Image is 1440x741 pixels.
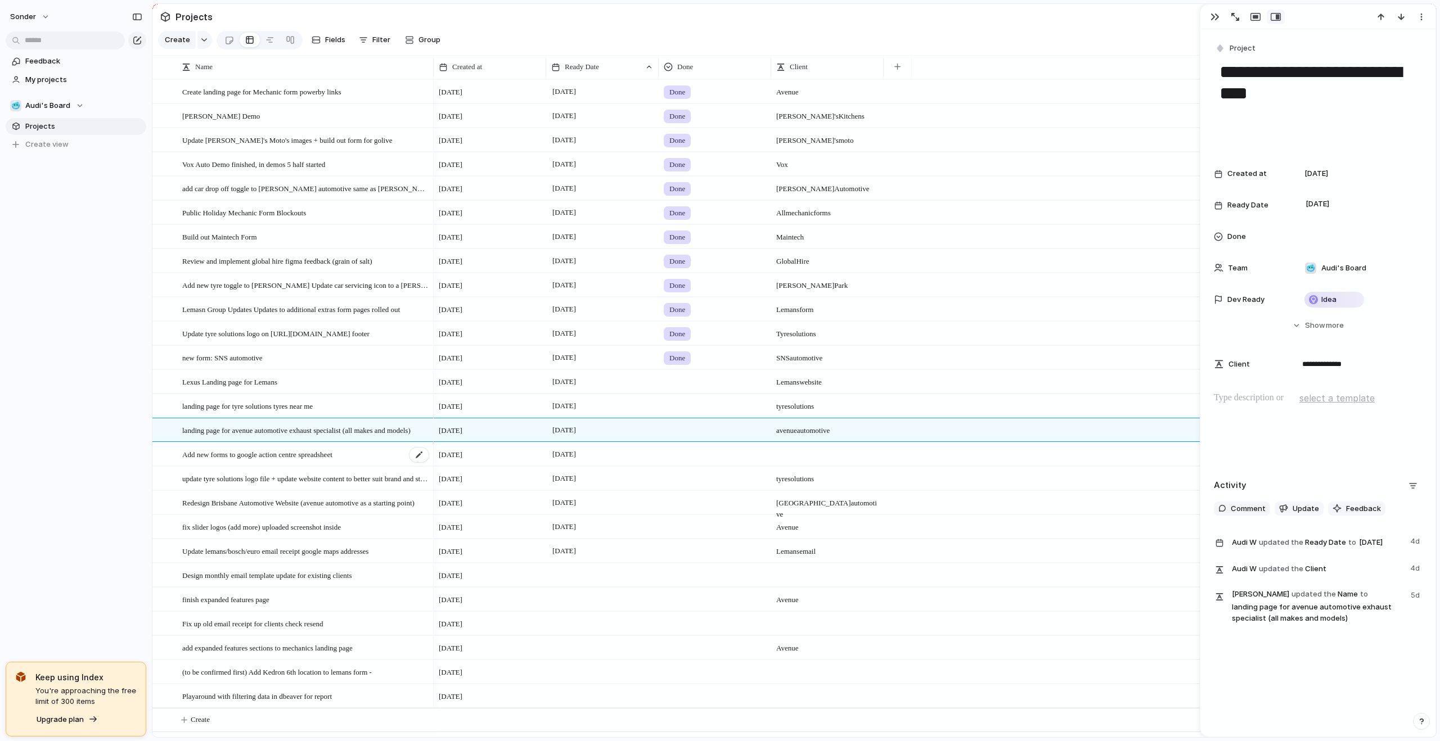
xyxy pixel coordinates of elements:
div: 🥶 [10,100,21,111]
span: Lemans form [772,298,883,315]
span: [PERSON_NAME]'s Kitchens [772,105,883,122]
span: [DATE] [550,278,579,292]
span: [DATE] [439,232,462,243]
span: [PERSON_NAME]'s moto [772,129,883,146]
span: Lemans email [772,540,883,557]
span: [PERSON_NAME] [1232,589,1289,600]
span: Avenue [772,80,883,98]
span: Create landing page for Mechanic form powerby links [182,85,341,98]
span: Upgrade plan [37,714,84,725]
span: You're approaching the free limit of 300 items [35,685,137,707]
span: [DATE] [439,304,462,315]
span: [PERSON_NAME] Park [772,274,883,291]
span: Create [165,34,190,46]
span: Created at [1227,168,1267,179]
span: Done [669,207,685,219]
span: Update tyre solutions logo on [URL][DOMAIN_NAME] footer [182,327,370,340]
span: Name [195,61,213,73]
span: Lemasn Group Updates Updates to additional extras form pages rolled out [182,302,400,315]
span: 4d [1410,534,1422,547]
span: Design monthly email template update for existing clients [182,568,352,581]
span: [DATE] [550,302,579,316]
span: [DATE] [439,449,462,460]
span: [DATE] [1356,536,1386,549]
span: [DATE] [439,353,462,364]
button: Create view [6,136,146,153]
span: sonder [10,11,36,22]
span: [DATE] [550,182,579,195]
span: Done [669,328,685,340]
h2: Activity [1214,479,1246,492]
span: Ready Date [1232,534,1403,550]
button: Comment [1214,501,1270,516]
span: Client [790,61,808,73]
span: [DATE] [550,85,579,98]
span: [DATE] [550,133,579,147]
span: [DATE] [550,206,579,219]
span: [DATE] [439,159,462,170]
span: [DATE] [550,109,579,123]
span: [DATE] [439,207,462,219]
button: Showmore [1214,315,1422,336]
span: Playaround with filtering data in dbeaver for report [182,689,332,702]
span: SNS automotive [772,346,883,364]
span: [DATE] [439,425,462,436]
span: Done [669,353,685,364]
span: Idea [1321,294,1336,305]
span: new form: SNS automotive [182,351,263,364]
span: Done [669,135,685,146]
span: [DATE] [550,448,579,461]
span: tyre solutions [772,395,883,412]
span: Fields [325,34,345,46]
span: [DATE] [550,351,579,364]
span: [DATE] [439,280,462,291]
span: Keep using Index [35,671,137,683]
span: Vox Auto Demo finished, in demos 5 half started [182,157,325,170]
span: Ready Date [565,61,599,73]
button: sonder [5,8,56,26]
span: Name landing page for avenue automotive exhaust specialist (all makes and models) [1232,588,1404,623]
span: [DATE] [1304,168,1328,179]
span: Client [1232,561,1403,576]
span: Maintech [772,225,883,243]
span: [DATE] [550,399,579,413]
span: Review and implement global hire figma feedback (grain of salt) [182,254,372,267]
span: [DATE] [550,254,579,268]
span: [DATE] [439,135,462,146]
div: 🥶 [1305,263,1316,274]
span: [DATE] [439,618,462,630]
button: select a template [1298,390,1376,406]
span: Feedback [1346,503,1381,514]
span: finish expanded features page [182,593,269,606]
span: Show [1305,320,1325,331]
span: [DATE] [550,544,579,558]
span: tyre solutions [772,467,883,485]
span: Done [669,256,685,267]
span: Audi W [1232,563,1257,575]
span: Projects [173,7,215,27]
span: Avenue [772,636,883,654]
span: Done [669,87,685,98]
span: fix slider logos (add more) uploaded screenshot inside [182,520,341,533]
span: [DATE] [550,375,579,388]
span: add expanded features sections to mechanics landing page [182,641,353,654]
span: Public Holiday Mechanic Form Blockouts [182,206,306,219]
span: My projects [25,74,142,85]
span: [PERSON_NAME] Demo [182,109,260,122]
span: Done [1227,231,1246,242]
span: Group [418,34,440,46]
span: Team [1228,263,1248,274]
span: [DATE] [439,691,462,702]
span: Feedback [25,56,142,67]
button: Create [158,31,196,49]
span: [DATE] [550,327,579,340]
span: Done [669,232,685,243]
span: Project [1230,43,1255,54]
span: update tyre solutions logo file + update website content to better suit brand and store locations [182,472,430,485]
span: [DATE] [550,472,579,485]
span: [DATE] [439,328,462,340]
span: 4d [1410,561,1422,574]
span: Avenue [772,588,883,606]
span: Add new forms to google action centre spreadsheet [182,448,332,460]
span: [DATE] [550,423,579,437]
